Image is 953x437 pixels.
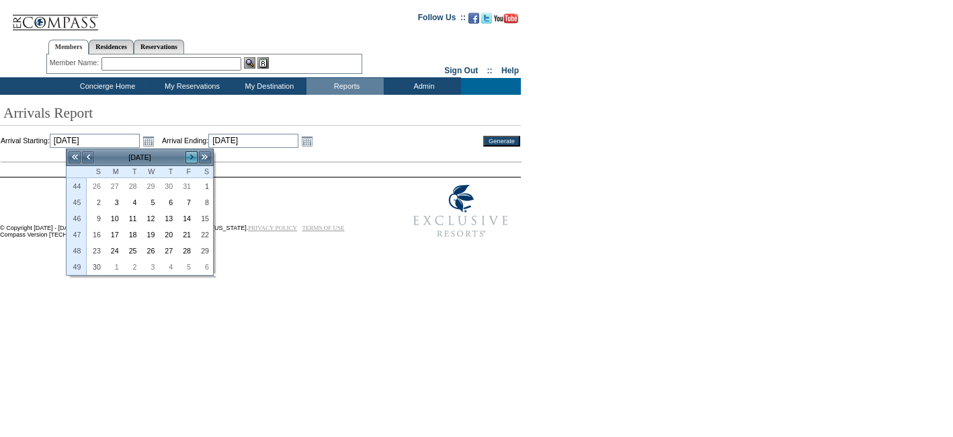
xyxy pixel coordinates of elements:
[68,151,81,164] a: <<
[141,243,159,259] td: Wednesday, November 26, 2025
[159,260,176,274] a: 4
[159,179,176,194] a: 30
[195,227,213,243] td: Saturday, November 22, 2025
[142,260,159,274] a: 3
[152,78,229,95] td: My Reservations
[142,179,159,194] a: 29
[123,243,141,259] td: Tuesday, November 25, 2025
[87,243,105,259] td: Sunday, November 23, 2025
[185,151,198,164] a: >
[142,227,159,242] a: 19
[105,194,123,210] td: Monday, November 03, 2025
[196,195,212,210] a: 8
[159,211,176,226] a: 13
[418,11,466,28] td: Follow Us ::
[124,260,140,274] a: 2
[177,260,194,274] a: 5
[195,166,213,178] th: Saturday
[195,243,213,259] td: Saturday, November 29, 2025
[300,134,315,149] a: Open the calendar popup.
[159,195,176,210] a: 6
[229,78,306,95] td: My Destination
[95,150,185,165] td: [DATE]
[302,225,345,231] a: TERMS OF USE
[195,210,213,227] td: Saturday, November 15, 2025
[195,194,213,210] td: Saturday, November 08, 2025
[481,17,492,25] a: Follow us on Twitter
[105,227,123,243] td: Monday, November 17, 2025
[177,194,195,210] td: Friday, November 07, 2025
[124,227,140,242] a: 18
[196,243,212,258] a: 29
[67,178,87,194] th: 44
[141,259,159,275] td: Wednesday, December 03, 2025
[105,178,123,194] td: Monday, October 27, 2025
[87,195,104,210] a: 2
[487,66,493,75] span: ::
[141,166,159,178] th: Wednesday
[106,243,122,258] a: 24
[50,57,101,69] div: Member Name:
[81,151,95,164] a: <
[481,13,492,24] img: Follow us on Twitter
[105,243,123,259] td: Monday, November 24, 2025
[87,260,104,274] a: 30
[159,194,177,210] td: Thursday, November 06, 2025
[124,179,140,194] a: 28
[124,195,140,210] a: 4
[177,259,195,275] td: Friday, December 05, 2025
[142,243,159,258] a: 26
[106,260,122,274] a: 1
[384,78,461,95] td: Admin
[159,178,177,194] td: Thursday, October 30, 2025
[105,259,123,275] td: Monday, December 01, 2025
[124,211,140,226] a: 11
[67,210,87,227] th: 46
[106,179,122,194] a: 27
[87,243,104,258] a: 23
[142,211,159,226] a: 12
[124,243,140,258] a: 25
[306,78,384,95] td: Reports
[141,194,159,210] td: Wednesday, November 05, 2025
[87,211,104,226] a: 9
[177,227,194,242] a: 21
[67,259,87,275] th: 49
[87,210,105,227] td: Sunday, November 09, 2025
[468,17,479,25] a: Become our fan on Facebook
[87,194,105,210] td: Sunday, November 02, 2025
[60,78,152,95] td: Concierge Home
[67,243,87,259] th: 48
[48,40,89,54] a: Members
[106,211,122,226] a: 10
[141,227,159,243] td: Wednesday, November 19, 2025
[177,178,195,194] td: Friday, October 31, 2025
[87,178,105,194] td: Sunday, October 26, 2025
[244,57,255,69] img: View
[159,243,176,258] a: 27
[123,210,141,227] td: Tuesday, November 11, 2025
[177,195,194,210] a: 7
[195,178,213,194] td: Saturday, November 01, 2025
[67,194,87,210] th: 45
[87,227,105,243] td: Sunday, November 16, 2025
[159,227,177,243] td: Thursday, November 20, 2025
[67,227,87,243] th: 47
[105,210,123,227] td: Monday, November 10, 2025
[89,40,134,54] a: Residences
[11,3,99,31] img: Compass Home
[1,134,465,149] td: Arrival Starting: Arrival Ending:
[123,194,141,210] td: Tuesday, November 04, 2025
[401,177,521,245] img: Exclusive Resorts
[494,17,518,25] a: Subscribe to our YouTube Channel
[177,243,194,258] a: 28
[141,210,159,227] td: Wednesday, November 12, 2025
[177,179,194,194] a: 31
[105,166,123,178] th: Monday
[87,166,105,178] th: Sunday
[196,179,212,194] a: 1
[177,211,194,226] a: 14
[483,136,520,147] input: Generate
[501,66,519,75] a: Help
[87,179,104,194] a: 26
